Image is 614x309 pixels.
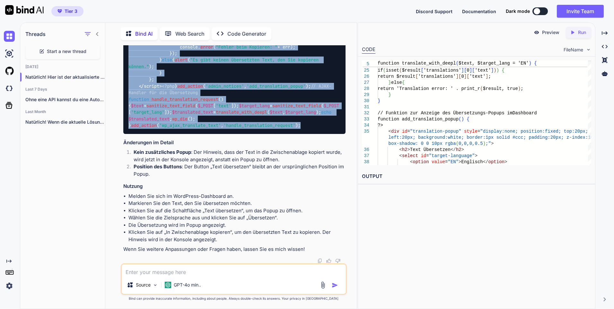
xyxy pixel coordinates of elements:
div: CODE [362,46,375,54]
span: Tier 3 [65,8,77,14]
span: if [378,68,383,73]
span: [ [459,74,461,79]
span: > [504,159,507,164]
span: = [426,153,429,158]
span: ; padding:20px; z-index:1000; [523,135,602,140]
h3: Nutzung [123,183,346,190]
strong: Position des Buttons [134,163,182,170]
img: chevron down [586,47,591,52]
span: } [389,92,391,97]
span: $_POST [324,103,339,109]
span: id [402,129,408,134]
div: 38 [362,159,369,165]
span: ) [494,68,496,73]
span: wp_die [172,116,188,122]
span: > [459,159,461,164]
span: Dark mode [506,8,530,14]
span: ] [469,68,472,73]
li: Markieren Sie den Text, den Sie übersetzen möchten. [128,200,346,207]
span: h2 [456,147,461,152]
p: Natürlich! Wenn die aktuelle Lösung nicht funktioniert,... [25,119,105,125]
span: style [464,129,478,134]
span: Discord Support [416,9,452,14]
span: echo [321,110,331,115]
h2: [DATE] [20,64,105,69]
span: [ [464,68,467,73]
span: = [407,129,410,134]
span: FileName [564,47,583,53]
span: 'translations' [418,74,456,79]
button: premiumTier 3 [51,6,83,16]
span: ( [399,68,402,73]
span: handle_translation_request [152,96,218,102]
span: function [128,96,149,102]
span: 'wp_ajax_translate_text' [159,123,221,128]
span: ( [459,117,461,122]
span: $text [131,103,144,109]
span: id [421,153,426,158]
span: 0 [461,74,464,79]
span: error [200,44,213,50]
li: Melden Sie sich im WordPress-Dashboard an. [128,193,346,200]
span: $translated_text [128,116,170,122]
span: </ [483,159,488,164]
span: < [399,147,402,152]
span: [ [467,74,469,79]
span: 'text' [216,103,231,109]
div: 35 [362,128,369,135]
p: Ohne eine API kannst du eine Automatisierung... [25,96,105,103]
span: "Es gibt keinen übersetzten Text, den Sie kopieren können." [128,57,321,69]
span: sanitize_text_field [272,103,321,109]
span: $result, true [483,86,518,91]
span: add_action [131,123,157,128]
span: else [162,57,172,63]
span: Documentation [462,9,496,14]
h2: Last 7 Days [20,87,105,92]
h1: Threads [25,30,46,38]
span: > [475,153,478,158]
span: ] [461,68,464,73]
span: isset [386,68,399,73]
span: < [410,159,413,164]
span: > [407,147,410,152]
span: else [391,80,402,85]
p: Source [136,282,151,288]
p: Wenn Sie weitere Anpassungen oder Fragen haben, lassen Sie es mich wissen! [123,246,346,253]
span: option [488,159,504,164]
span: [ [416,74,418,79]
span: 'text' [475,68,491,73]
span: ) [496,68,499,73]
span: left:20px; background:white; border:1px solid #ccc [389,135,523,140]
span: = [445,159,448,164]
span: 'handle_translation_request' [224,123,295,128]
span: "display:none; position:fixed; top:20px; [480,129,588,134]
div: 26 [362,74,369,80]
span: ( [480,86,483,91]
span: Englisch [461,159,483,164]
span: <?php [162,83,175,89]
span: = [478,129,480,134]
p: Code Generator [227,30,266,38]
span: $_POST [198,103,213,109]
span: Dashboard [513,110,537,116]
span: // AJAX-Handler für die Übersetzung [128,83,331,95]
p: Run [578,29,586,36]
p: Natürlich! Hier ist der aktualisierte Co... [25,74,105,80]
img: chat [4,31,15,42]
span: ?> [378,123,383,128]
span: box-shadow: 0 0 10px rgba [389,141,456,146]
button: Documentation [462,8,496,15]
li: Wählen Sie die Zielsprache aus und klicken Sie auf „Übersetzen“. [128,214,346,222]
span: return 'Translation error: ' . print_r [378,86,480,91]
span: ] [456,74,459,79]
span: function translate_with_deepl [378,61,456,66]
li: Die Übersetzung wird im Popup angezeigt. [128,222,346,229]
span: 'translations' [424,68,461,73]
span: ) [483,141,486,146]
span: "Fehler beim Kopieren: " [216,44,277,50]
span: } [378,98,380,103]
span: sanitize_text_field [146,103,195,109]
button: Discord Support [416,8,452,15]
span: 'admin_notices' [206,83,244,89]
img: Bind AI [5,5,44,15]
